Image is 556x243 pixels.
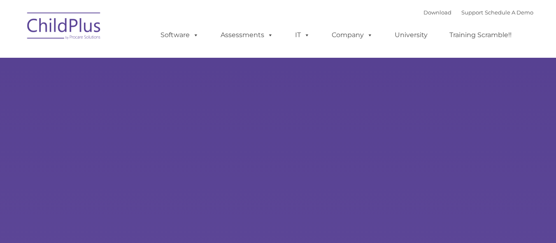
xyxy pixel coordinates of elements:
a: Download [423,9,451,16]
a: Company [323,27,381,43]
a: Schedule A Demo [485,9,533,16]
a: Training Scramble!! [441,27,520,43]
font: | [423,9,533,16]
a: University [386,27,436,43]
a: IT [287,27,318,43]
img: ChildPlus by Procare Solutions [23,7,105,48]
a: Assessments [212,27,281,43]
a: Software [152,27,207,43]
a: Support [461,9,483,16]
